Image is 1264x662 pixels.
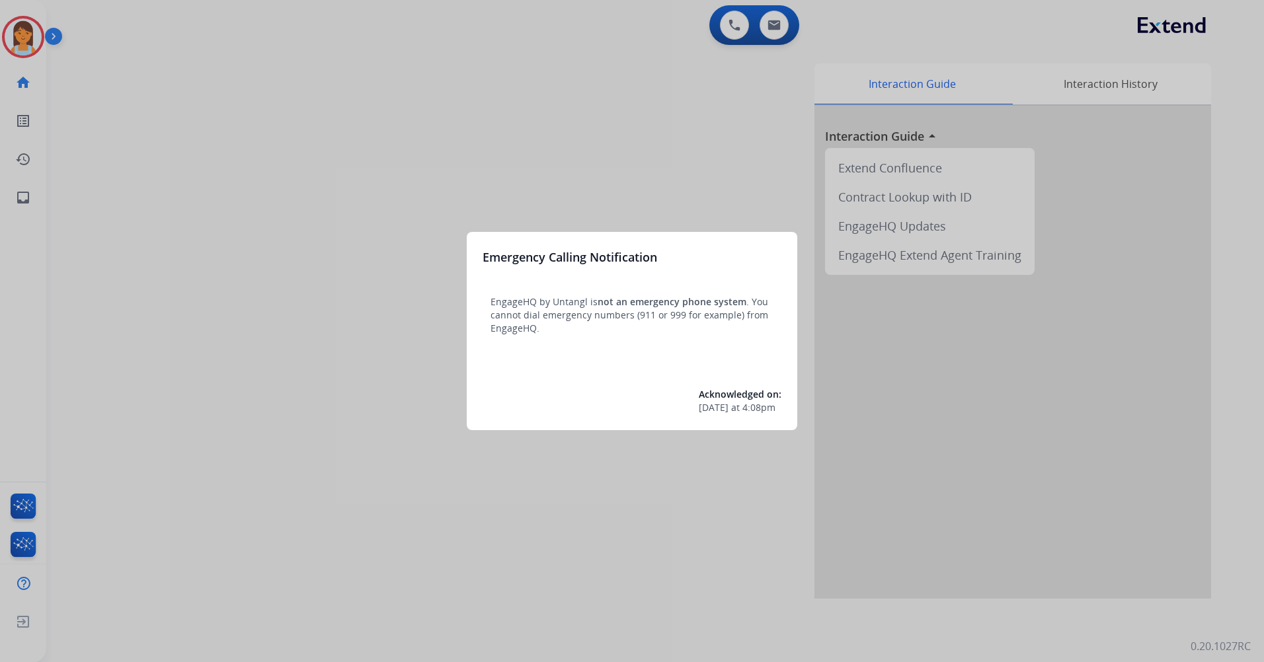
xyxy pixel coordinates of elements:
span: [DATE] [699,401,729,414]
span: Acknowledged on: [699,388,781,400]
p: EngageHQ by Untangl is . You cannot dial emergency numbers (911 or 999 for example) from EngageHQ. [491,295,773,335]
h3: Emergency Calling Notification [483,248,657,266]
span: not an emergency phone system [598,295,746,308]
span: 4:08pm [742,401,775,414]
p: 0.20.1027RC [1191,638,1251,654]
div: at [699,401,781,414]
